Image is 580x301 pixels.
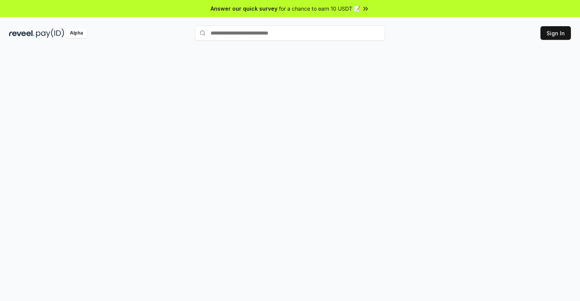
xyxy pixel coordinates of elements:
[36,28,64,38] img: pay_id
[540,26,571,40] button: Sign In
[211,5,277,13] span: Answer our quick survey
[279,5,360,13] span: for a chance to earn 10 USDT 📝
[9,28,35,38] img: reveel_dark
[66,28,87,38] div: Alpha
